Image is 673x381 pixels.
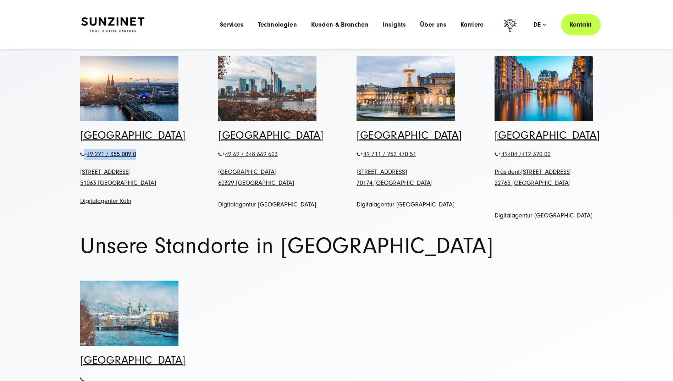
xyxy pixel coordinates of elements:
a: [STREET_ADDRESS] [80,168,131,176]
a: Digitalagentur [GEOGRAPHIC_DATA] [357,201,454,208]
img: SUNZINET Full Service Digital Agentur [81,17,144,32]
a: n [128,197,131,205]
span: + [222,150,278,158]
a: Digitalagentur Köl [80,197,128,205]
a: [GEOGRAPHIC_DATA]60329 [GEOGRAPHIC_DATA] [218,168,294,187]
a: Technologien [258,21,297,28]
span: 412 320 00 [522,150,551,158]
a: [GEOGRAPHIC_DATA] [80,354,186,366]
span: 49 [501,150,551,158]
a: 22765 [GEOGRAPHIC_DATA] [495,179,570,187]
a: Digitalagentur [GEOGRAPHIC_DATA] [218,201,316,208]
img: Frankfurt Skyline Mit Blick über den Rhein im Herbst [218,56,316,121]
a: [GEOGRAPHIC_DATA] [495,129,600,142]
span: 404 / [508,150,551,158]
span: + [498,150,551,158]
span: 49 711 / 252 470 51 [363,150,416,158]
a: Digitalagentur [GEOGRAPHIC_DATA] [495,212,592,219]
a: Kontakt [561,14,601,35]
a: Über uns [420,21,446,28]
img: Bild des Kölner Doms und der Rheinbrücke - digitalagentur Köln [80,56,178,121]
img: Verschneites Innsbruck mit Blick auf die Berge und den historischen Bauten der Altstadt [80,281,178,346]
img: Digitalagentur Stuttgart - Bild eines Brunnens in Stuttgart [357,56,455,121]
a: Präsident-[STREET_ADDRESS] [495,168,572,176]
span: + [84,152,87,157]
a: Kunden & Branchen [311,21,369,28]
a: [GEOGRAPHIC_DATA] [357,129,462,142]
div: de [534,21,546,28]
a: 70174 [GEOGRAPHIC_DATA] [357,179,432,187]
a: [STREET_ADDRESS] [357,168,407,176]
span: 49 69 / 348 669 603 [225,150,278,158]
h1: Unsere Standorte in [GEOGRAPHIC_DATA] [80,235,593,257]
a: Karriere [460,21,484,28]
a: Insights [383,21,406,28]
a: [GEOGRAPHIC_DATA] [218,129,324,142]
a: 51063 [GEOGRAPHIC_DATA] [80,179,156,187]
a: [GEOGRAPHIC_DATA] [80,129,186,142]
span: + [360,150,363,158]
a: Services [220,21,244,28]
img: Elbe-Kanal in Hamburg - Digitalagentur hamburg [495,56,593,121]
span: 49 221 / 355 009 0 [87,150,136,158]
